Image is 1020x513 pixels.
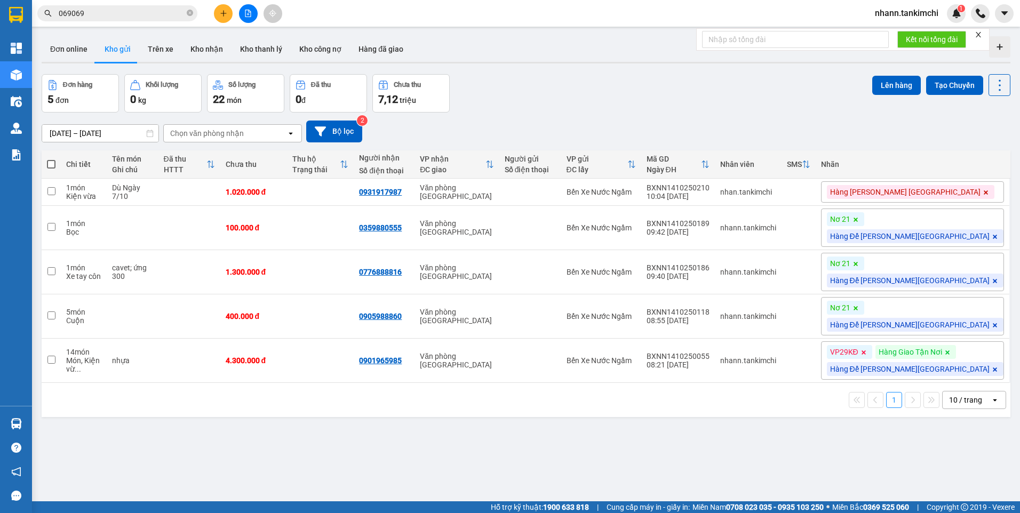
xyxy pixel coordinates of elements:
div: cavet; ứng 300 [112,263,153,280]
span: Hàng Để [PERSON_NAME][GEOGRAPHIC_DATA] [830,364,990,374]
div: Bến Xe Nước Ngầm [567,356,636,365]
div: Mã GD [647,155,701,163]
strong: 0708 023 035 - 0935 103 250 [726,503,824,511]
div: Đơn hàng [63,81,92,89]
div: 0359880555 [359,223,402,232]
div: 10 / trang [949,395,982,405]
div: Chi tiết [66,160,101,169]
div: 14 món [66,348,101,356]
sup: 2 [357,115,368,126]
div: 08:21 [DATE] [647,360,710,369]
div: Chưa thu [226,160,282,169]
button: file-add [239,4,258,23]
div: BXNN1410250186 [647,263,710,272]
span: món [227,96,242,105]
span: triệu [400,96,416,105]
button: Đã thu0đ [290,74,367,113]
span: file-add [244,10,252,17]
button: Kho thanh lý [232,36,291,62]
img: warehouse-icon [11,69,22,81]
button: Lên hàng [872,76,921,95]
th: Toggle SortBy [782,150,816,179]
div: 0901965985 [359,356,402,365]
input: Tìm tên, số ĐT hoặc mã đơn [59,7,185,19]
button: Kho gửi [96,36,139,62]
div: Ngày ĐH [647,165,701,174]
div: nhann.tankimchi [720,223,776,232]
img: dashboard-icon [11,43,22,54]
span: close [975,31,982,38]
span: đơn [55,96,69,105]
button: Bộ lọc [306,121,362,142]
div: 100.000 đ [226,223,282,232]
img: solution-icon [11,149,22,161]
button: caret-down [995,4,1014,23]
div: VP nhận [420,155,485,163]
div: 4.300.000 đ [226,356,282,365]
strong: 1900 633 818 [543,503,589,511]
button: Tạo Chuyến [926,76,983,95]
th: Toggle SortBy [287,150,354,179]
sup: 1 [958,5,965,12]
button: Trên xe [139,36,182,62]
th: Toggle SortBy [415,150,499,179]
span: ... [75,365,81,373]
div: BXNN1410250055 [647,352,710,360]
div: 1 món [66,263,101,272]
button: Kết nối tổng đài [897,31,966,48]
span: Hàng Để [PERSON_NAME][GEOGRAPHIC_DATA] [830,320,990,330]
div: ĐC lấy [567,165,627,174]
span: | [917,501,919,513]
span: nhann.tankimchi [866,6,947,20]
div: 10:04 [DATE] [647,192,710,201]
span: ⚪️ [826,505,830,509]
div: 09:42 [DATE] [647,228,710,236]
input: Select a date range. [42,125,158,142]
div: 0905988860 [359,312,402,320]
th: Toggle SortBy [158,150,220,179]
div: nhann.tankimchi [720,268,776,276]
div: 0776888816 [359,268,402,276]
div: Chọn văn phòng nhận [170,128,244,139]
div: 1 món [66,219,101,228]
div: Kiện vừa [66,192,101,201]
div: 1 món [66,183,101,192]
span: search [44,10,52,17]
div: Bến Xe Nước Ngầm [567,312,636,320]
div: Món, Kiện vừa, Bao vừa [66,356,101,373]
span: Hàng Giao Tận Nơi [879,347,942,357]
span: Kết nối tổng đài [906,34,958,45]
img: icon-new-feature [952,9,961,18]
span: kg [138,96,146,105]
span: đ [301,96,306,105]
div: Người gửi [505,155,556,163]
span: Miền Bắc [832,501,909,513]
span: VP29KĐ [830,347,858,357]
div: Ghi chú [112,165,153,174]
span: Hàng Để [PERSON_NAME][GEOGRAPHIC_DATA] [830,276,990,285]
img: warehouse-icon [11,96,22,107]
span: 7,12 [378,93,398,106]
span: 5 [47,93,53,106]
span: Nơ 21 [830,303,850,312]
div: 08:55 [DATE] [647,316,710,325]
span: Cung cấp máy in - giấy in: [607,501,690,513]
div: BXNN1410250189 [647,219,710,228]
div: Thu hộ [292,155,340,163]
span: Hàng [PERSON_NAME] [GEOGRAPHIC_DATA] [830,187,981,197]
button: aim [264,4,282,23]
button: Đơn online [42,36,96,62]
div: Xe tay côn [66,272,101,280]
span: 1 [959,5,963,12]
div: Tên món [112,155,153,163]
div: Đã thu [311,81,331,89]
div: Bọc [66,228,101,236]
div: Số điện thoại [505,165,556,174]
span: caret-down [1000,9,1009,18]
div: Nhãn [821,160,1004,169]
button: Số lượng22món [207,74,284,113]
span: message [11,491,21,501]
div: 400.000 đ [226,312,282,320]
div: VP gửi [567,155,627,163]
span: 22 [213,93,225,106]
